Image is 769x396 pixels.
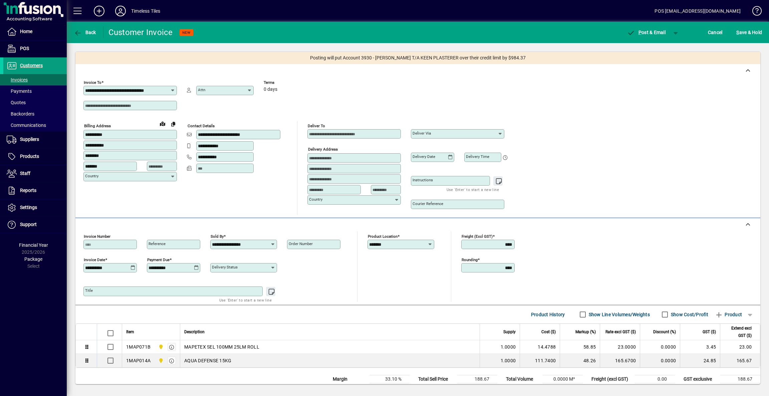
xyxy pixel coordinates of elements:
[680,375,720,383] td: GST exclusive
[703,328,716,336] span: GST ($)
[3,97,67,108] a: Quotes
[541,328,556,336] span: Cost ($)
[3,74,67,85] a: Invoices
[3,108,67,120] a: Backorders
[520,340,560,354] td: 14.4788
[184,357,231,364] span: AQUA DEFENSE 15KG
[720,375,760,383] td: 188.67
[3,23,67,40] a: Home
[157,357,164,364] span: Dunedin
[736,30,739,35] span: S
[3,85,67,97] a: Payments
[560,340,600,354] td: 58.85
[720,383,760,391] td: 28.30
[560,354,600,367] td: 48.26
[168,119,179,129] button: Copy to Delivery address
[627,30,666,35] span: ost & Email
[310,54,526,61] span: Posting will put Account 3930 - [PERSON_NAME] T/A KEEN PLASTERER over their credit limit by $984.37
[503,375,543,383] td: Total Volume
[543,375,583,383] td: 0.0000 M³
[131,6,160,16] div: Timeless Tiles
[604,344,636,350] div: 23.0000
[289,241,313,246] mat-label: Order number
[20,154,39,159] span: Products
[520,354,560,367] td: 111.7400
[462,257,478,262] mat-label: Rounding
[3,148,67,165] a: Products
[24,256,42,262] span: Package
[531,309,565,320] span: Product History
[20,222,37,227] span: Support
[720,340,760,354] td: 23.00
[308,124,325,128] mat-label: Deliver To
[182,30,191,35] span: NEW
[198,87,205,92] mat-label: Attn
[447,186,499,193] mat-hint: Use 'Enter' to start a new line
[413,131,431,136] mat-label: Deliver via
[708,27,723,38] span: Cancel
[20,171,30,176] span: Staff
[680,383,720,391] td: GST
[605,328,636,336] span: Rate excl GST ($)
[413,154,435,159] mat-label: Delivery date
[457,383,497,391] td: 126.22
[19,242,48,248] span: Financial Year
[309,197,322,202] mat-label: Country
[575,328,596,336] span: Markup (%)
[501,357,516,364] span: 1.0000
[735,26,764,38] button: Save & Hold
[184,344,259,350] span: MAPETEX SEL 100MM 25LM ROLL
[638,30,642,35] span: P
[3,216,67,233] a: Support
[587,311,650,318] label: Show Line Volumes/Weights
[3,199,67,216] a: Settings
[501,344,516,350] span: 1.0000
[67,26,103,38] app-page-header-button: Back
[640,354,680,367] td: 0.0000
[184,328,205,336] span: Description
[588,375,635,383] td: Freight (excl GST)
[466,154,489,159] mat-label: Delivery time
[149,241,166,246] mat-label: Reference
[680,340,720,354] td: 3.45
[604,357,636,364] div: 165.6700
[157,343,164,351] span: Dunedin
[329,383,369,391] td: Markup
[7,111,34,117] span: Backorders
[712,309,745,321] button: Product
[415,383,457,391] td: Total Cost Price
[724,325,752,339] span: Extend excl GST ($)
[720,354,760,367] td: 165.67
[368,234,398,239] mat-label: Product location
[329,375,369,383] td: Margin
[670,311,708,318] label: Show Cost/Profit
[588,383,635,391] td: Rounding
[7,88,32,94] span: Payments
[503,328,516,336] span: Supply
[3,131,67,148] a: Suppliers
[528,309,568,321] button: Product History
[623,26,669,38] button: Post & Email
[84,234,110,239] mat-label: Invoice number
[264,87,277,92] span: 0 days
[126,357,151,364] div: 1MAP014A
[369,383,410,391] td: 49.48 %
[635,375,675,383] td: 0.00
[7,123,46,128] span: Communications
[640,340,680,354] td: 0.0000
[7,77,28,82] span: Invoices
[369,375,410,383] td: 33.10 %
[85,288,93,293] mat-label: Title
[706,26,724,38] button: Cancel
[74,30,96,35] span: Back
[157,118,168,129] a: View on map
[457,375,497,383] td: 188.67
[3,120,67,131] a: Communications
[211,234,224,239] mat-label: Sold by
[219,296,272,304] mat-hint: Use 'Enter' to start a new line
[3,165,67,182] a: Staff
[20,46,29,51] span: POS
[747,1,761,23] a: Knowledge Base
[84,257,105,262] mat-label: Invoice date
[20,137,39,142] span: Suppliers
